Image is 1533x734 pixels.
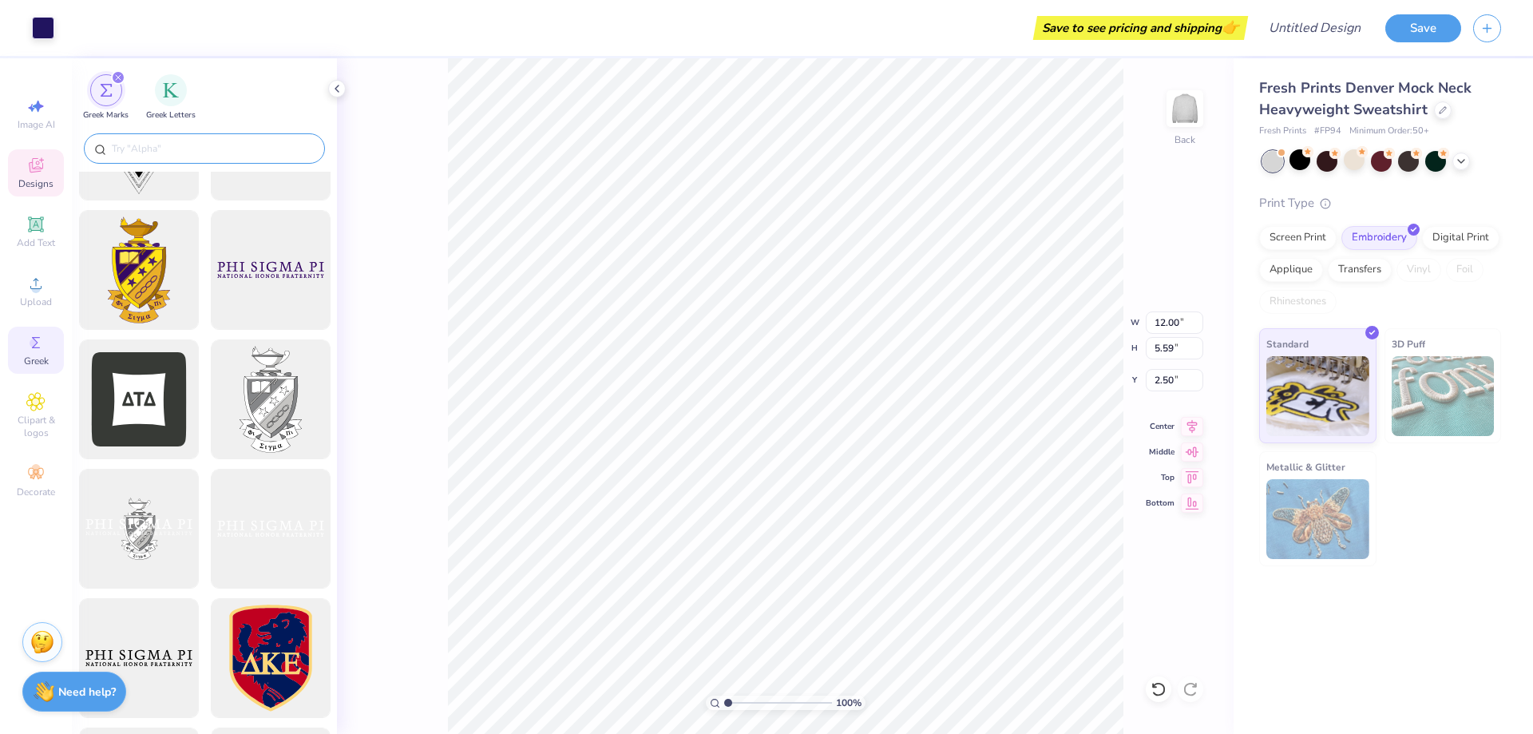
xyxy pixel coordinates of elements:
[1259,226,1337,250] div: Screen Print
[1175,133,1195,147] div: Back
[1146,498,1175,509] span: Bottom
[100,84,113,97] img: Greek Marks Image
[836,696,862,710] span: 100 %
[1146,421,1175,432] span: Center
[1259,125,1306,138] span: Fresh Prints
[1266,479,1369,559] img: Metallic & Glitter
[1422,226,1499,250] div: Digital Print
[146,109,196,121] span: Greek Letters
[1392,356,1495,436] img: 3D Puff
[83,109,129,121] span: Greek Marks
[18,177,53,190] span: Designs
[1259,194,1501,212] div: Print Type
[163,82,179,98] img: Greek Letters Image
[83,74,129,121] div: filter for Greek Marks
[58,684,116,700] strong: Need help?
[1256,12,1373,44] input: Untitled Design
[1266,458,1345,475] span: Metallic & Glitter
[146,74,196,121] div: filter for Greek Letters
[1396,258,1441,282] div: Vinyl
[1146,446,1175,458] span: Middle
[1446,258,1483,282] div: Foil
[18,118,55,131] span: Image AI
[1341,226,1417,250] div: Embroidery
[8,414,64,439] span: Clipart & logos
[1146,472,1175,483] span: Top
[1266,356,1369,436] img: Standard
[1037,16,1244,40] div: Save to see pricing and shipping
[17,236,55,249] span: Add Text
[1169,93,1201,125] img: Back
[17,486,55,498] span: Decorate
[24,355,49,367] span: Greek
[110,141,315,157] input: Try "Alpha"
[1392,335,1425,352] span: 3D Puff
[1385,14,1461,42] button: Save
[1259,258,1323,282] div: Applique
[1222,18,1239,37] span: 👉
[20,296,52,308] span: Upload
[1314,125,1341,138] span: # FP94
[1259,78,1472,119] span: Fresh Prints Denver Mock Neck Heavyweight Sweatshirt
[1266,335,1309,352] span: Standard
[1328,258,1392,282] div: Transfers
[83,74,129,121] button: filter button
[1349,125,1429,138] span: Minimum Order: 50 +
[1259,290,1337,314] div: Rhinestones
[146,74,196,121] button: filter button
